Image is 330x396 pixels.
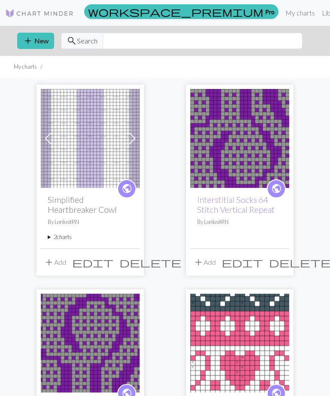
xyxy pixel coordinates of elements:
[67,35,77,47] span: search
[41,294,140,393] img: Interstitial Socks 64 Stitch Modified
[267,179,286,198] a: public
[41,133,140,141] a: Simplified Heartbreaker Cowl
[48,195,133,215] h2: Simplified Heartbreaker Cowl
[117,179,136,198] a: public
[197,218,282,226] p: By LoriknitRN
[14,63,37,71] li: My charts
[190,294,289,393] img: Cirrus Sweater and Hat
[69,254,116,270] button: Edit
[119,256,181,268] span: delete
[41,89,140,188] img: Simplified Heartbreaker Cowl
[222,256,263,268] span: edit
[122,180,132,197] i: public
[88,6,263,18] span: workspace_premium
[23,35,33,47] span: add
[17,33,54,49] button: New
[271,180,282,197] i: public
[41,254,69,270] button: Add
[84,4,278,19] a: Pro
[72,257,113,267] i: Edit
[271,182,282,195] span: public
[116,254,184,270] button: Delete
[190,133,289,141] a: Interstitial Socks 64 Stitch Vertical Repeat
[41,338,140,346] a: Interstitial Socks 64 Stitch Modified
[72,256,113,268] span: edit
[190,254,219,270] button: Add
[5,8,74,18] img: Logo
[44,256,54,268] span: add
[190,338,289,346] a: Cirrus Sweater and Hat
[48,218,133,226] p: By LoriknitRN
[190,89,289,188] img: Interstitial Socks 64 Stitch Vertical Repeat
[122,182,132,195] span: public
[48,233,133,241] summary: 2charts
[197,195,275,215] a: Interstitial Socks 64 Stitch Vertical Repeat
[222,257,263,267] i: Edit
[219,254,266,270] button: Edit
[193,256,204,268] span: add
[77,36,98,46] span: Search
[282,4,318,21] a: My charts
